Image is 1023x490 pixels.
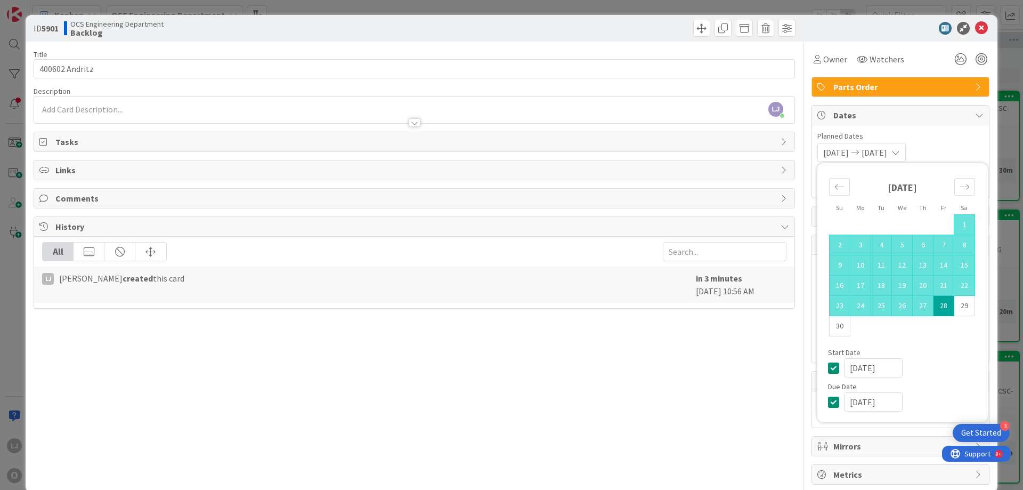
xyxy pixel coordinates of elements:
[34,22,59,35] span: ID
[836,204,843,212] small: Su
[941,204,946,212] small: Fr
[830,296,850,316] td: Selected. Sunday, 11/23/2025 12:00 PM
[892,276,913,296] td: Selected. Wednesday, 11/19/2025 12:00 PM
[823,53,847,66] span: Owner
[856,204,864,212] small: Mo
[961,428,1001,438] div: Get Started
[954,178,975,196] div: Move forward to switch to the next month.
[954,276,975,296] td: Selected. Saturday, 11/22/2025 12:00 PM
[696,272,786,298] div: [DATE] 10:56 AM
[913,296,933,316] td: Selected. Thursday, 11/27/2025 12:00 PM
[844,358,903,377] input: MM/DD/YYYY
[55,164,775,176] span: Links
[55,192,775,205] span: Comments
[829,178,850,196] div: Move backward to switch to the previous month.
[919,204,927,212] small: Th
[55,220,775,233] span: History
[833,440,970,453] span: Mirrors
[913,235,933,255] td: Selected. Thursday, 11/06/2025 12:00 PM
[42,273,54,285] div: LJ
[954,255,975,276] td: Selected. Saturday, 11/15/2025 12:00 PM
[828,383,857,390] span: Due Date
[833,109,970,122] span: Dates
[892,296,913,316] td: Selected. Wednesday, 11/26/2025 12:00 PM
[892,235,913,255] td: Selected. Wednesday, 11/05/2025 12:00 PM
[830,316,850,336] td: Choose Sunday, 11/30/2025 12:00 PM as your check-in date. It’s available.
[850,276,871,296] td: Selected. Monday, 11/17/2025 12:00 PM
[954,235,975,255] td: Selected. Saturday, 11/08/2025 12:00 PM
[55,135,775,148] span: Tasks
[878,204,884,212] small: Tu
[817,168,987,349] div: Calendar
[898,204,906,212] small: We
[42,23,59,34] b: 5901
[961,204,968,212] small: Sa
[123,273,153,284] b: created
[892,255,913,276] td: Selected. Wednesday, 11/12/2025 12:00 PM
[954,215,975,235] td: Selected. Saturday, 11/01/2025 12:00 PM
[862,146,887,159] span: [DATE]
[850,235,871,255] td: Selected. Monday, 11/03/2025 12:00 PM
[871,296,892,316] td: Selected. Tuesday, 11/25/2025 12:00 PM
[768,102,783,117] span: LJ
[933,255,954,276] td: Selected. Friday, 11/14/2025 12:00 PM
[850,296,871,316] td: Selected. Monday, 11/24/2025 12:00 PM
[833,81,970,93] span: Parts Order
[663,242,786,261] input: Search...
[34,59,795,78] input: type card name here...
[1000,421,1010,431] div: 3
[871,255,892,276] td: Selected. Tuesday, 11/11/2025 12:00 PM
[933,296,954,316] td: Selected as end date. Friday, 11/28/2025 12:00 PM
[70,28,164,37] b: Backlog
[54,4,59,13] div: 9+
[22,2,48,14] span: Support
[830,235,850,255] td: Selected. Sunday, 11/02/2025 12:00 PM
[953,424,1010,442] div: Open Get Started checklist, remaining modules: 3
[888,181,917,194] strong: [DATE]
[34,50,47,59] label: Title
[34,86,70,96] span: Description
[933,276,954,296] td: Selected. Friday, 11/21/2025 12:00 PM
[913,276,933,296] td: Selected. Thursday, 11/20/2025 12:00 PM
[823,146,849,159] span: [DATE]
[43,243,74,261] div: All
[913,255,933,276] td: Selected. Thursday, 11/13/2025 12:00 PM
[954,296,975,316] td: Choose Saturday, 11/29/2025 12:00 PM as your check-in date. It’s available.
[830,255,850,276] td: Selected. Sunday, 11/09/2025 12:00 PM
[830,276,850,296] td: Selected. Sunday, 11/16/2025 12:00 PM
[933,235,954,255] td: Selected. Friday, 11/07/2025 12:00 PM
[844,392,903,412] input: MM/DD/YYYY
[696,273,742,284] b: in 3 minutes
[850,255,871,276] td: Selected. Monday, 11/10/2025 12:00 PM
[871,235,892,255] td: Selected. Tuesday, 11/04/2025 12:00 PM
[70,20,164,28] span: OCS Engineering Department
[828,349,860,356] span: Start Date
[59,272,184,285] span: [PERSON_NAME] this card
[833,468,970,481] span: Metrics
[870,53,904,66] span: Watchers
[871,276,892,296] td: Selected. Tuesday, 11/18/2025 12:00 PM
[817,131,984,142] span: Planned Dates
